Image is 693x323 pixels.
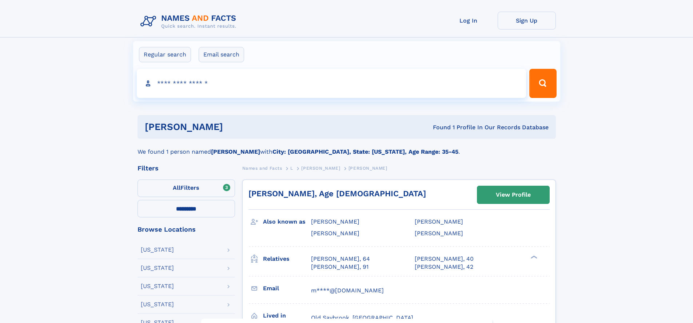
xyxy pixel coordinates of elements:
a: L [290,164,293,173]
a: Names and Facts [242,164,282,173]
a: Sign Up [498,12,556,29]
a: [PERSON_NAME], 40 [415,255,474,263]
div: [US_STATE] [141,265,174,271]
label: Regular search [139,47,191,62]
input: search input [137,69,526,98]
div: ❯ [529,255,538,259]
h1: [PERSON_NAME] [145,122,328,131]
img: Logo Names and Facts [138,12,242,31]
b: City: [GEOGRAPHIC_DATA], State: [US_STATE], Age Range: 35-45 [272,148,458,155]
span: [PERSON_NAME] [311,230,359,237]
div: We found 1 person named with . [138,139,556,156]
div: Filters [138,165,235,172]
div: [US_STATE] [141,283,174,289]
span: Old Saybrook, [GEOGRAPHIC_DATA] [311,314,413,321]
span: L [290,166,293,171]
span: [PERSON_NAME] [349,166,387,171]
a: Log In [439,12,498,29]
b: [PERSON_NAME] [211,148,260,155]
a: [PERSON_NAME], Age [DEMOGRAPHIC_DATA] [248,189,426,198]
div: [US_STATE] [141,302,174,307]
h3: Also known as [263,216,311,228]
span: All [173,184,180,191]
h3: Lived in [263,310,311,322]
span: [PERSON_NAME] [415,230,463,237]
h3: Email [263,282,311,295]
div: Found 1 Profile In Our Records Database [328,123,549,131]
label: Email search [199,47,244,62]
label: Filters [138,180,235,197]
div: [US_STATE] [141,247,174,253]
span: [PERSON_NAME] [311,218,359,225]
button: Search Button [529,69,556,98]
div: Browse Locations [138,226,235,233]
a: [PERSON_NAME], 91 [311,263,369,271]
a: [PERSON_NAME], 64 [311,255,370,263]
a: [PERSON_NAME], 42 [415,263,473,271]
div: View Profile [496,186,531,203]
a: [PERSON_NAME] [301,164,340,173]
span: [PERSON_NAME] [301,166,340,171]
span: [PERSON_NAME] [415,218,463,225]
a: View Profile [477,186,549,204]
h3: Relatives [263,253,311,265]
